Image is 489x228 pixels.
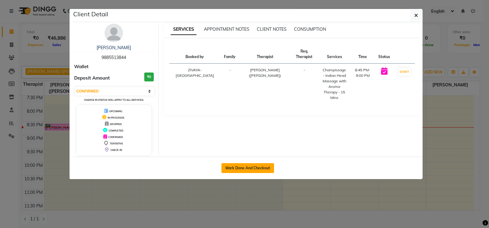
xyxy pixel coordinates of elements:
[169,45,221,64] th: Booked by
[291,45,318,64] th: Req. Therapist
[221,163,274,173] button: Mark Done And Checkout
[169,64,221,104] td: ZIVAYA-[GEOGRAPHIC_DATA]
[144,73,154,81] h3: ₹0
[318,45,351,64] th: Services
[204,26,249,32] span: APPOINTMENT NOTES
[375,45,394,64] th: Status
[220,45,239,64] th: Family
[249,68,281,78] span: [PERSON_NAME] ([PERSON_NAME])
[110,148,122,151] span: CHECK-IN
[105,24,123,42] img: avatar
[351,64,375,104] td: 8:45 PM-9:00 PM
[101,55,126,60] span: 9885513844
[74,63,89,70] span: Wallet
[108,136,123,139] span: CONFIRMED
[171,24,197,35] span: SERVICES
[97,45,131,50] a: [PERSON_NAME]
[291,64,318,104] td: -
[294,26,326,32] span: CONSUMPTION
[239,45,291,64] th: Therapist
[73,10,108,19] h5: Client Detail
[220,64,239,104] td: -
[257,26,287,32] span: CLIENT NOTES
[109,110,122,113] span: UPCOMING
[110,142,123,145] span: TENTATIVE
[74,75,110,82] span: Deposit Amount
[84,98,144,101] small: Change in status will apply to all services.
[109,129,123,132] span: COMPLETED
[321,67,347,100] div: Champissage - Indian Head Massage with Aroma Therapy - 15 Mins
[110,123,122,126] span: DROPPED
[108,116,124,119] span: IN PROGRESS
[351,45,375,64] th: Time
[398,68,411,76] button: START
